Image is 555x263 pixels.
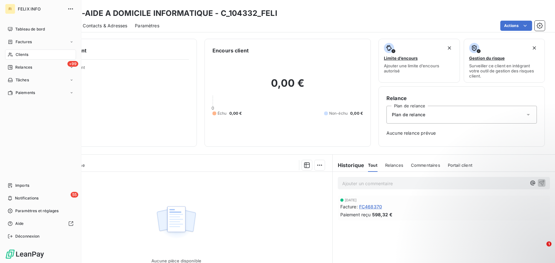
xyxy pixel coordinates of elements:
[56,8,277,19] h3: AID08 -AIDE A DOMICILE INFORMATIQUE - C_104332_FELI
[464,39,545,83] button: Gestion du risqueSurveiller ce client en intégrant votre outil de gestion des risques client.
[218,111,227,116] span: Échu
[5,4,15,14] div: FI
[212,47,249,54] h6: Encours client
[386,94,537,102] h6: Relance
[345,198,357,202] span: [DATE]
[212,105,214,111] span: 0
[329,111,348,116] span: Non-échu
[18,6,64,11] span: FELIX INFO
[448,163,472,168] span: Portail client
[15,221,24,226] span: Aide
[67,61,78,67] span: +99
[385,163,403,168] span: Relances
[411,163,440,168] span: Commentaires
[333,161,364,169] h6: Historique
[368,163,378,168] span: Tout
[469,63,540,78] span: Surveiller ce client en intégrant votre outil de gestion des risques client.
[384,63,454,73] span: Ajouter une limite d’encours autorisé
[350,111,363,116] span: 0,00 €
[83,23,127,29] span: Contacts & Adresses
[15,195,38,201] span: Notifications
[533,241,549,257] iframe: Intercom live chat
[546,241,552,246] span: 1
[15,64,32,70] span: Relances
[5,219,76,229] a: Aide
[156,203,197,242] img: Empty state
[469,56,505,61] span: Gestion du risque
[359,203,382,210] span: FC468370
[16,77,29,83] span: Tâches
[500,21,532,31] button: Actions
[71,192,78,198] span: 55
[135,23,159,29] span: Paramètres
[15,183,29,188] span: Imports
[372,211,392,218] span: 598,32 €
[16,39,32,45] span: Factures
[5,249,45,259] img: Logo LeanPay
[386,130,537,136] span: Aucune relance prévue
[378,39,460,83] button: Limite d’encoursAjouter une limite d’encours autorisé
[340,211,371,218] span: Paiement reçu
[51,65,189,74] span: Propriétés Client
[16,52,28,57] span: Clients
[340,203,358,210] span: Facture :
[15,208,59,214] span: Paramètres et réglages
[384,56,418,61] span: Limite d’encours
[38,47,189,54] h6: Informations client
[15,233,40,239] span: Déconnexion
[212,77,363,96] h2: 0,00 €
[15,26,45,32] span: Tableau de bord
[229,111,242,116] span: 0,00 €
[16,90,35,96] span: Paiements
[392,111,425,118] span: Plan de relance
